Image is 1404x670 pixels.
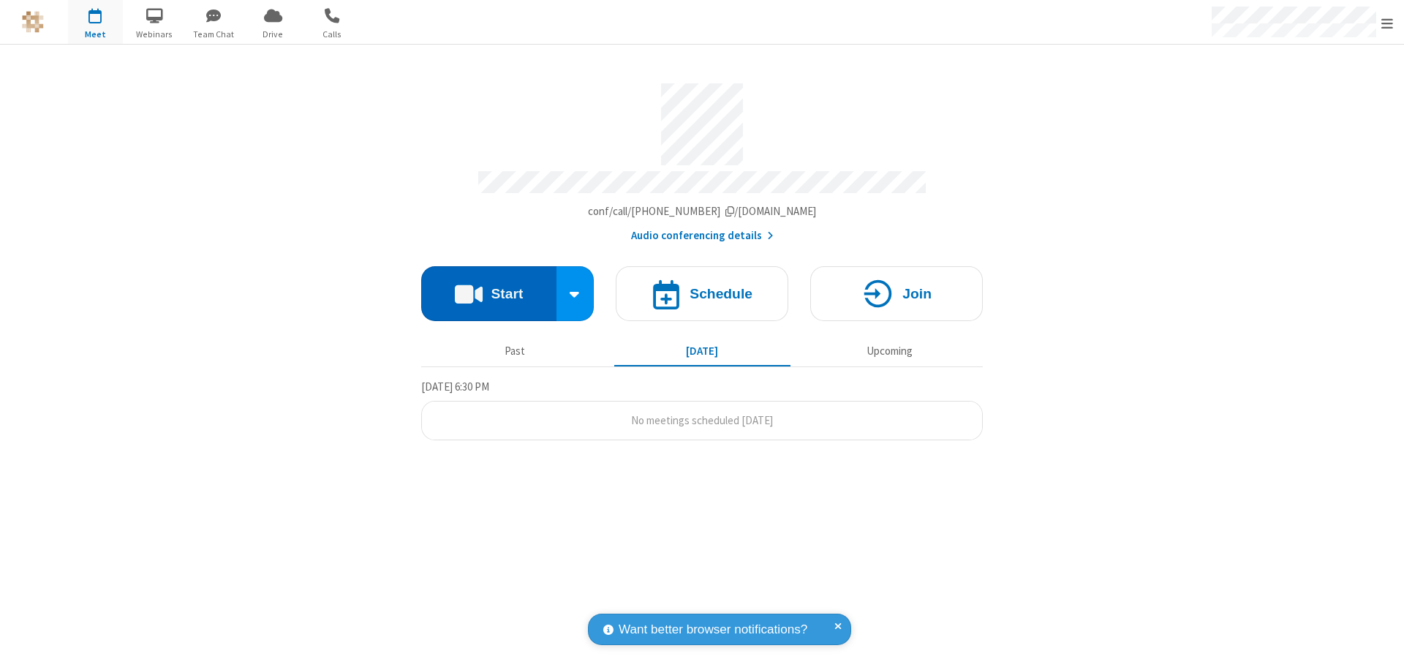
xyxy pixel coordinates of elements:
[421,266,556,321] button: Start
[22,11,44,33] img: QA Selenium DO NOT DELETE OR CHANGE
[690,287,752,301] h4: Schedule
[127,28,182,41] span: Webinars
[421,380,489,394] span: [DATE] 6:30 PM
[902,287,932,301] h4: Join
[421,72,983,244] section: Account details
[616,266,788,321] button: Schedule
[631,413,773,427] span: No meetings scheduled [DATE]
[631,227,774,244] button: Audio conferencing details
[810,266,983,321] button: Join
[186,28,241,41] span: Team Chat
[588,203,817,220] button: Copy my meeting room linkCopy my meeting room link
[491,287,523,301] h4: Start
[427,337,603,365] button: Past
[588,204,817,218] span: Copy my meeting room link
[556,266,595,321] div: Start conference options
[246,28,301,41] span: Drive
[619,620,807,639] span: Want better browser notifications?
[614,337,790,365] button: [DATE]
[801,337,978,365] button: Upcoming
[305,28,360,41] span: Calls
[421,378,983,441] section: Today's Meetings
[68,28,123,41] span: Meet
